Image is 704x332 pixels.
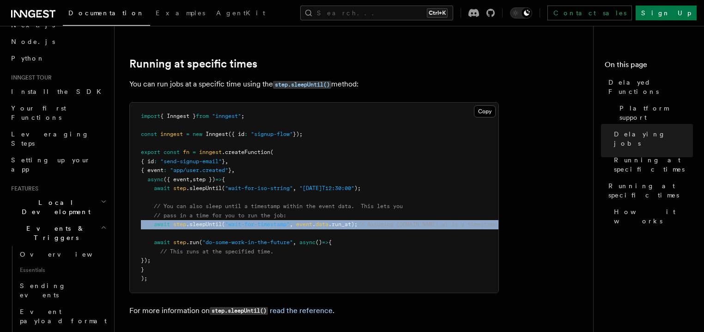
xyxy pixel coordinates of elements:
[160,131,183,137] span: inngest
[427,8,448,18] kbd: Ctrl+K
[160,158,222,165] span: "send-signup-email"
[608,181,693,200] span: Running at specific times
[63,3,150,26] a: Documentation
[619,104,693,122] span: Platform support
[358,221,500,227] span: // Assuming [DOMAIN_NAME]_at is a timestamp.
[141,266,144,273] span: }
[164,167,167,173] span: :
[20,282,66,299] span: Sending events
[210,307,268,315] code: step.sleepUntil()
[154,221,170,227] span: await
[20,251,115,258] span: Overview
[16,277,109,303] a: Sending events
[7,83,109,100] a: Install the SDK
[225,185,293,191] span: "wait-for-iso-string"
[16,303,109,329] a: Event payload format
[189,176,193,183] span: ,
[273,80,331,88] a: step.sleepUntil()
[193,131,202,137] span: new
[16,246,109,263] a: Overview
[251,131,293,137] span: "signup-flow"
[316,221,328,227] span: data
[173,239,186,246] span: step
[270,306,333,315] a: read the reference
[244,131,248,137] span: :
[610,152,693,178] a: Running at specific times
[614,155,693,174] span: Running at specific times
[16,263,109,277] span: Essentials
[300,6,453,20] button: Search...Ctrl+K
[7,194,109,220] button: Local Development
[296,221,312,227] span: event
[141,257,151,264] span: });
[547,6,632,20] a: Contact sales
[186,221,222,227] span: .sleepUntil
[141,158,154,165] span: { id
[212,113,241,119] span: "inngest"
[141,167,164,173] span: { event
[7,74,52,81] span: Inngest tour
[228,131,244,137] span: ({ id
[225,158,228,165] span: ,
[186,185,222,191] span: .sleepUntil
[186,131,189,137] span: =
[11,105,66,121] span: Your first Functions
[293,185,296,191] span: ,
[154,212,286,219] span: // pass in a time for you to run the job:
[164,149,180,155] span: const
[186,239,199,246] span: .run
[216,9,265,17] span: AgentKit
[154,185,170,191] span: await
[7,224,101,242] span: Events & Triggers
[614,129,693,148] span: Delaying jobs
[193,176,215,183] span: step })
[211,3,271,25] a: AgentKit
[474,105,496,117] button: Copy
[154,158,157,165] span: :
[196,113,209,119] span: from
[141,113,160,119] span: import
[141,275,147,282] span: );
[273,81,331,89] code: step.sleepUntil()
[193,149,196,155] span: =
[610,203,693,229] a: How it works
[11,38,55,45] span: Node.js
[222,149,270,155] span: .createFunction
[7,50,109,67] a: Python
[170,167,228,173] span: "app/user.created"
[20,308,107,325] span: Event payload format
[199,149,222,155] span: inngest
[154,239,170,246] span: await
[354,185,361,191] span: );
[150,3,211,25] a: Examples
[222,221,225,227] span: (
[206,131,228,137] span: Inngest
[299,239,316,246] span: async
[222,185,225,191] span: (
[636,6,697,20] a: Sign Up
[241,113,244,119] span: ;
[199,239,202,246] span: (
[164,176,189,183] span: ({ event
[614,207,693,226] span: How it works
[312,221,316,227] span: .
[290,221,293,227] span: ,
[7,220,109,246] button: Events & Triggers
[7,198,101,216] span: Local Development
[605,74,693,100] a: Delayed Functions
[7,33,109,50] a: Node.js
[222,158,225,165] span: }
[173,221,186,227] span: step
[202,239,293,246] span: "do-some-work-in-the-future"
[293,131,303,137] span: });
[605,59,693,74] h4: On this page
[299,185,354,191] span: "[DATE]T12:30:00"
[141,131,157,137] span: const
[7,126,109,152] a: Leveraging Steps
[610,126,693,152] a: Delaying jobs
[328,239,332,246] span: {
[129,304,499,318] p: For more information on .
[7,185,38,192] span: Features
[270,149,273,155] span: (
[7,152,109,178] a: Setting up your app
